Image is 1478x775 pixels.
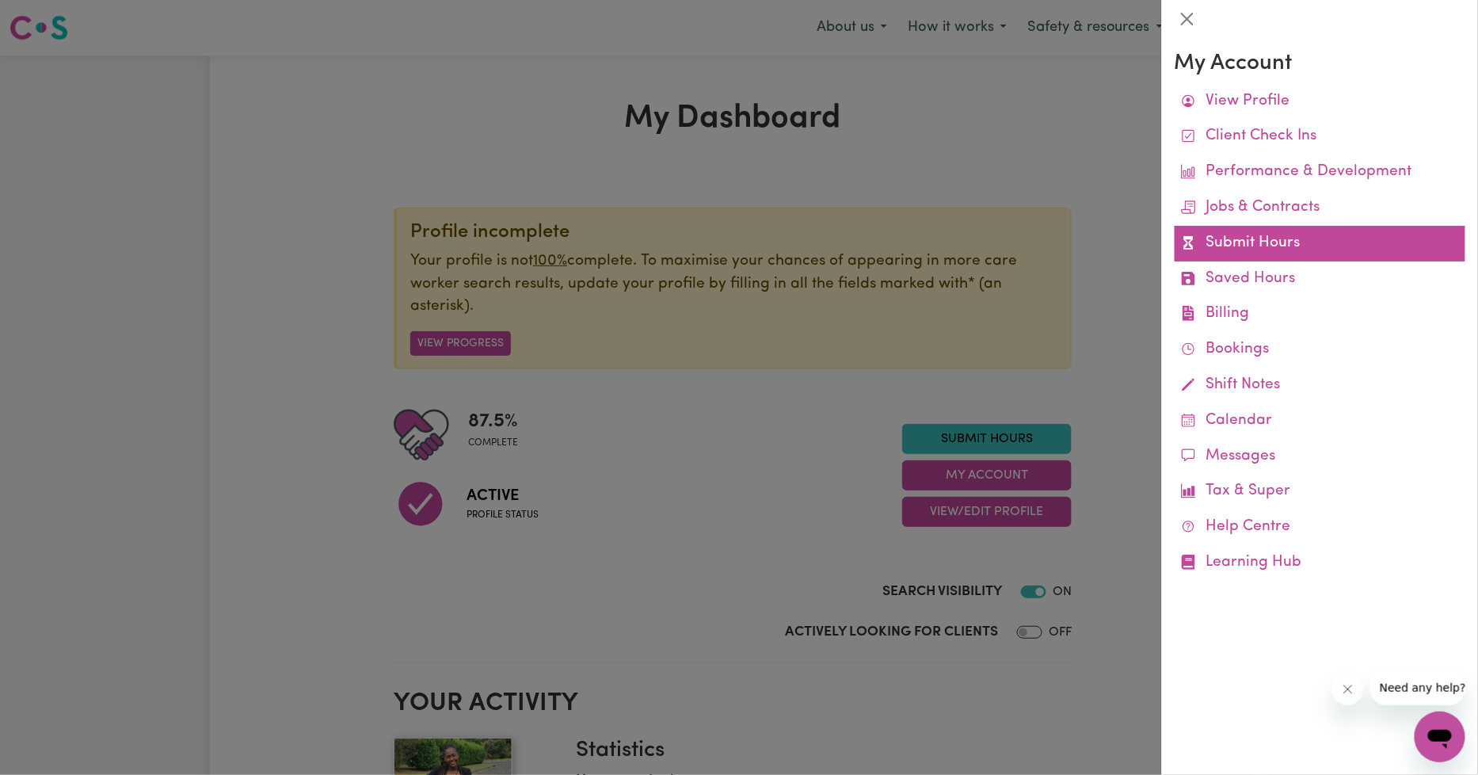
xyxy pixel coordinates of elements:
[1175,190,1465,226] a: Jobs & Contracts
[1415,712,1465,762] iframe: Button to launch messaging window
[1175,84,1465,120] a: View Profile
[1175,439,1465,475] a: Messages
[1175,296,1465,332] a: Billing
[1175,6,1200,32] button: Close
[1175,368,1465,403] a: Shift Notes
[1175,155,1465,190] a: Performance & Development
[1175,474,1465,510] a: Tax & Super
[10,11,96,24] span: Need any help?
[1175,510,1465,545] a: Help Centre
[1332,674,1364,705] iframe: Close message
[1175,119,1465,155] a: Client Check Ins
[1175,51,1465,78] h3: My Account
[1175,403,1465,439] a: Calendar
[1175,262,1465,297] a: Saved Hours
[1175,545,1465,581] a: Learning Hub
[1175,226,1465,262] a: Submit Hours
[1175,332,1465,368] a: Bookings
[1370,670,1465,705] iframe: Message from company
